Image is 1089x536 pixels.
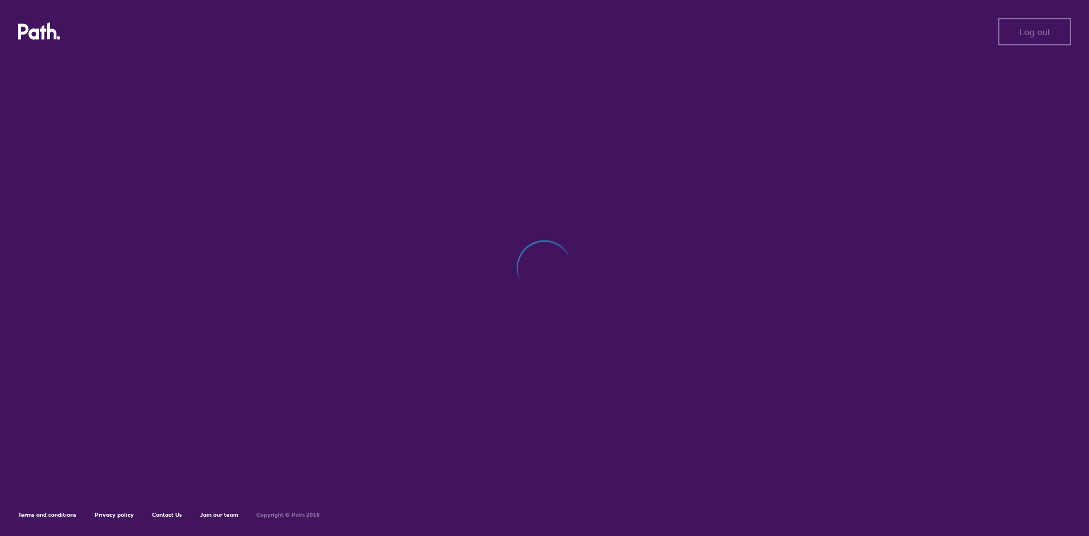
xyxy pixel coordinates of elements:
h6: Copyright © Path 2018 [256,512,320,518]
a: Privacy policy [95,511,134,518]
a: Terms and conditions [18,511,77,518]
a: Join our team [200,511,238,518]
a: Contact Us [152,511,182,518]
button: Log out [998,18,1071,45]
span: Log out [1019,27,1050,37]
